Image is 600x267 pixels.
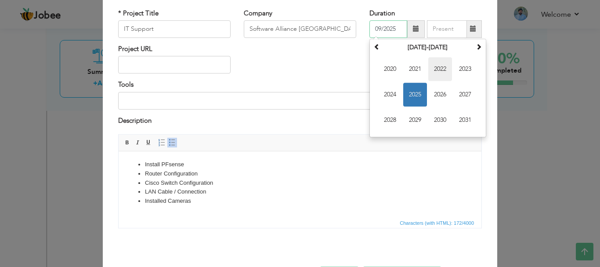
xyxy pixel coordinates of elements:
[369,9,395,18] label: Duration
[118,116,152,125] label: Description
[453,108,477,132] span: 2031
[398,219,476,227] span: Characters (with HTML): 172/4000
[118,9,159,18] label: * Project Title
[123,138,132,147] a: Bold
[133,138,143,147] a: Italic
[403,57,427,81] span: 2021
[378,83,402,106] span: 2024
[453,83,477,106] span: 2027
[157,138,166,147] a: Insert/Remove Numbered List
[144,138,153,147] a: Underline
[374,44,380,50] span: Previous Decade
[428,108,452,132] span: 2030
[427,20,467,38] input: Present
[378,108,402,132] span: 2028
[244,9,272,18] label: Company
[403,83,427,106] span: 2025
[369,20,407,38] input: From
[428,57,452,81] span: 2022
[428,83,452,106] span: 2026
[398,219,477,227] div: Statistics
[118,80,134,90] label: Tools
[378,57,402,81] span: 2020
[118,44,152,54] label: Project URL
[382,41,473,54] th: Select Decade
[476,44,482,50] span: Next Decade
[119,151,481,217] iframe: Rich Text Editor, projectEditor
[167,138,177,147] a: Insert/Remove Bulleted List
[403,108,427,132] span: 2029
[453,57,477,81] span: 2023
